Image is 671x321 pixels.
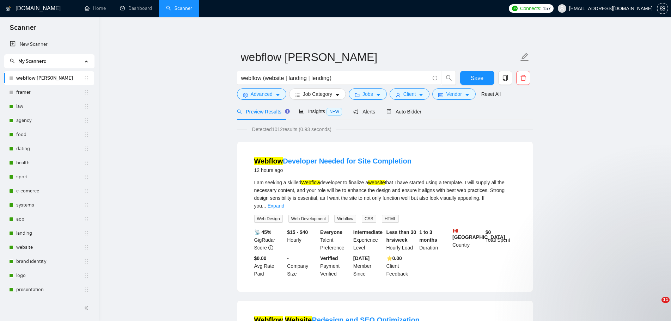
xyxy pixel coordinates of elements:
[560,6,565,11] span: user
[84,188,89,194] span: holder
[254,215,283,223] span: Web Design
[481,90,501,98] a: Reset All
[254,166,411,174] div: 12 hours ago
[320,255,338,261] b: Verified
[4,71,94,85] li: webflow KLYM
[84,132,89,137] span: holder
[334,215,356,223] span: Webflow
[362,215,376,223] span: CSS
[386,255,402,261] b: ⭐️ 0.00
[6,3,11,14] img: logo
[353,255,370,261] b: [DATE]
[4,99,94,113] li: law
[84,230,89,236] span: holder
[4,128,94,142] li: food
[166,5,192,11] a: searchScanner
[353,229,383,235] b: Intermediate
[471,74,483,82] span: Save
[385,254,418,278] div: Client Feedback
[460,71,494,85] button: Save
[85,5,106,11] a: homeHome
[10,58,15,63] span: search
[10,37,89,51] a: New Scanner
[241,74,429,82] input: Search Freelance Jobs...
[288,215,329,223] span: Web Development
[262,203,266,209] span: ...
[453,228,458,233] img: 🇨🇦
[299,109,304,114] span: area-chart
[254,157,411,165] a: WebflowDeveloper Needed for Site Completion
[84,202,89,208] span: holder
[520,53,529,62] span: edit
[16,198,84,212] a: systems
[319,228,352,252] div: Talent Preference
[498,71,512,85] button: copy
[452,228,505,240] b: [GEOGRAPHIC_DATA]
[84,273,89,278] span: holder
[284,108,291,115] div: Tooltip anchor
[120,5,152,11] a: dashboardDashboard
[4,268,94,283] li: logo
[275,92,280,98] span: caret-down
[512,6,518,11] img: upwork-logo.png
[84,259,89,264] span: holder
[4,142,94,156] li: dating
[253,254,286,278] div: Avg Rate Paid
[543,5,550,12] span: 157
[517,75,530,81] span: delete
[243,92,248,98] span: setting
[254,255,267,261] b: $0.00
[16,156,84,170] a: health
[4,85,94,99] li: framer
[16,268,84,283] a: logo
[451,228,484,252] div: Country
[84,287,89,292] span: holder
[10,58,46,64] span: My Scanners
[84,216,89,222] span: holder
[499,75,512,81] span: copy
[465,92,470,98] span: caret-down
[353,109,375,115] span: Alerts
[486,229,491,235] b: $ 0
[4,156,94,170] li: health
[241,48,519,66] input: Scanner name...
[446,90,462,98] span: Vendor
[16,184,84,198] a: e-comerce
[362,90,373,98] span: Jobs
[16,128,84,142] a: food
[84,160,89,166] span: holder
[84,304,91,311] span: double-left
[84,104,89,109] span: holder
[237,88,286,100] button: settingAdvancedcaret-down
[247,125,336,133] span: Detected 1012 results (0.93 seconds)
[254,229,272,235] b: 📡 45%
[403,90,416,98] span: Client
[303,90,332,98] span: Job Category
[268,203,284,209] a: Expand
[657,6,668,11] a: setting
[4,212,94,226] li: app
[287,229,308,235] b: $15 - $40
[84,174,89,180] span: holder
[268,245,273,250] span: info-circle
[390,88,430,100] button: userClientcaret-down
[289,88,346,100] button: barsJob Categorycaret-down
[368,180,385,185] mark: website
[355,92,360,98] span: folder
[253,228,286,252] div: GigRadar Score
[84,118,89,123] span: holder
[84,75,89,81] span: holder
[16,85,84,99] a: framer
[4,226,94,240] li: landing
[349,88,387,100] button: folderJobscaret-down
[4,113,94,128] li: agency
[433,76,437,80] span: info-circle
[16,212,84,226] a: app
[396,92,401,98] span: user
[386,109,421,115] span: Auto Bidder
[237,109,288,115] span: Preview Results
[353,109,358,114] span: notification
[254,157,283,165] mark: Webflow
[4,198,94,212] li: systems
